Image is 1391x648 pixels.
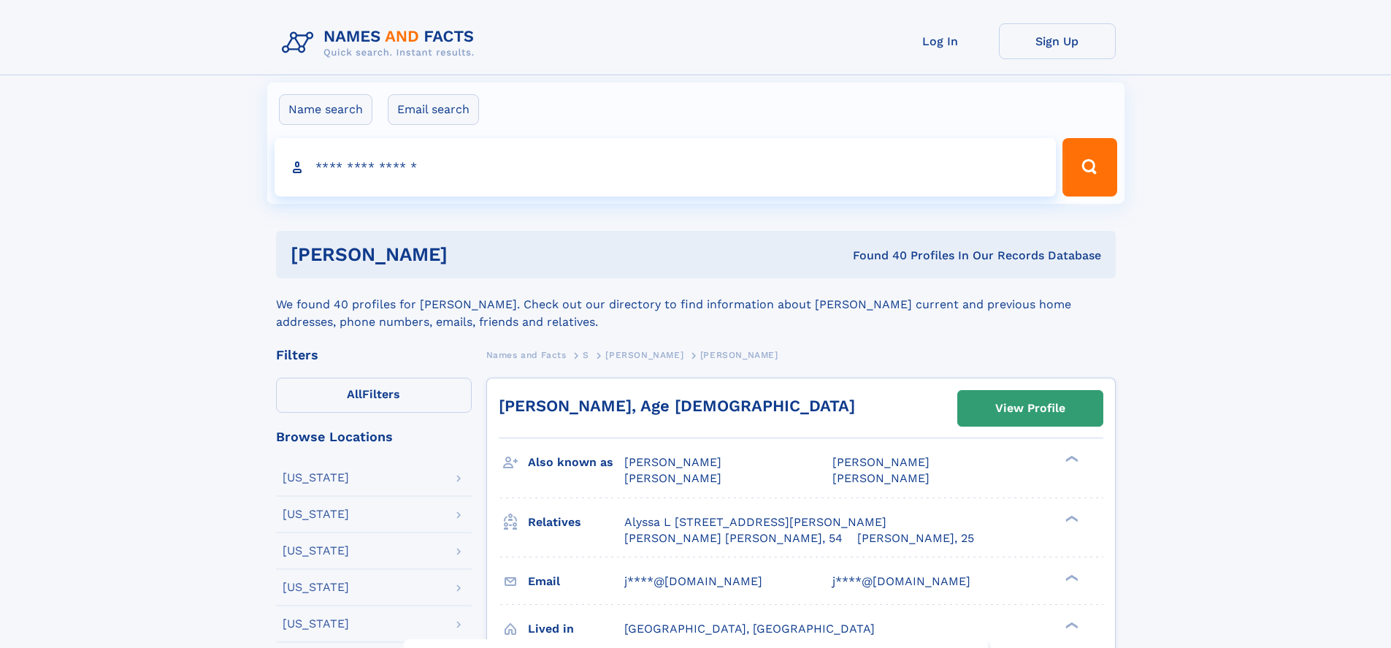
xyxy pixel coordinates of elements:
[624,455,721,469] span: [PERSON_NAME]
[650,248,1101,264] div: Found 40 Profiles In Our Records Database
[276,23,486,63] img: Logo Names and Facts
[528,569,624,594] h3: Email
[958,391,1103,426] a: View Profile
[832,471,930,485] span: [PERSON_NAME]
[857,530,974,546] a: [PERSON_NAME], 25
[276,430,472,443] div: Browse Locations
[276,378,472,413] label: Filters
[347,387,362,401] span: All
[583,350,589,360] span: S
[995,392,1065,425] div: View Profile
[283,545,349,557] div: [US_STATE]
[275,138,1057,197] input: search input
[276,348,472,362] div: Filters
[283,582,349,593] div: [US_STATE]
[624,471,721,485] span: [PERSON_NAME]
[882,23,999,59] a: Log In
[276,278,1116,331] div: We found 40 profiles for [PERSON_NAME]. Check out our directory to find information about [PERSON...
[605,346,683,364] a: [PERSON_NAME]
[283,472,349,484] div: [US_STATE]
[486,346,567,364] a: Names and Facts
[1062,514,1079,523] div: ❯
[624,530,843,546] a: [PERSON_NAME] [PERSON_NAME], 54
[283,508,349,520] div: [US_STATE]
[624,514,886,530] a: Alyssa L [STREET_ADDRESS][PERSON_NAME]
[999,23,1116,59] a: Sign Up
[1062,138,1116,197] button: Search Button
[291,245,651,264] h1: [PERSON_NAME]
[1062,573,1079,582] div: ❯
[583,346,589,364] a: S
[528,617,624,641] h3: Lived in
[528,450,624,475] h3: Also known as
[832,455,930,469] span: [PERSON_NAME]
[1062,454,1079,464] div: ❯
[388,94,479,125] label: Email search
[528,510,624,535] h3: Relatives
[624,622,875,636] span: [GEOGRAPHIC_DATA], [GEOGRAPHIC_DATA]
[279,94,372,125] label: Name search
[499,397,855,415] a: [PERSON_NAME], Age [DEMOGRAPHIC_DATA]
[605,350,683,360] span: [PERSON_NAME]
[1062,620,1079,630] div: ❯
[700,350,778,360] span: [PERSON_NAME]
[283,618,349,630] div: [US_STATE]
